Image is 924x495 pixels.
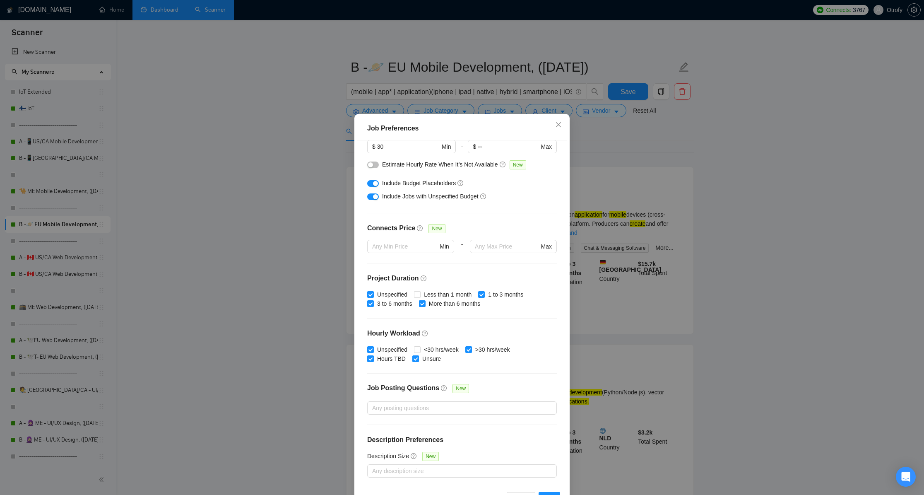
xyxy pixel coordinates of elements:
[555,121,562,128] span: close
[367,223,415,233] h4: Connects Price
[541,142,552,151] span: Max
[485,290,527,299] span: 1 to 3 months
[500,161,506,168] span: question-circle
[510,160,526,169] span: New
[374,345,411,354] span: Unspecified
[426,299,484,308] span: More than 6 months
[374,354,409,363] span: Hours TBD
[382,193,479,200] span: Include Jobs with Unspecified Budget
[367,435,557,445] h4: Description Preferences
[456,140,468,160] div: -
[421,345,462,354] span: <30 hrs/week
[457,180,464,186] span: question-circle
[417,225,423,232] span: question-circle
[475,242,539,251] input: Any Max Price
[421,275,427,282] span: question-circle
[473,142,476,151] span: $
[422,452,439,461] span: New
[478,142,539,151] input: ∞
[382,161,498,168] span: Estimate Hourly Rate When It’s Not Available
[374,290,411,299] span: Unspecified
[541,242,552,251] span: Max
[441,385,448,391] span: question-circle
[372,142,375,151] span: $
[896,467,916,487] div: Open Intercom Messenger
[454,240,470,263] div: -
[367,452,409,461] h5: Description Size
[442,142,451,151] span: Min
[428,224,445,233] span: New
[382,180,456,186] span: Include Budget Placeholders
[440,242,449,251] span: Min
[411,453,417,459] span: question-circle
[367,383,439,393] h4: Job Posting Questions
[372,242,438,251] input: Any Min Price
[422,330,428,337] span: question-circle
[367,273,557,283] h4: Project Duration
[367,328,557,338] h4: Hourly Workload
[419,354,444,363] span: Unsure
[421,290,475,299] span: Less than 1 month
[472,345,513,354] span: >30 hrs/week
[367,123,557,133] div: Job Preferences
[377,142,440,151] input: 0
[547,114,570,136] button: Close
[452,384,469,393] span: New
[480,193,487,200] span: question-circle
[374,299,416,308] span: 3 to 6 months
